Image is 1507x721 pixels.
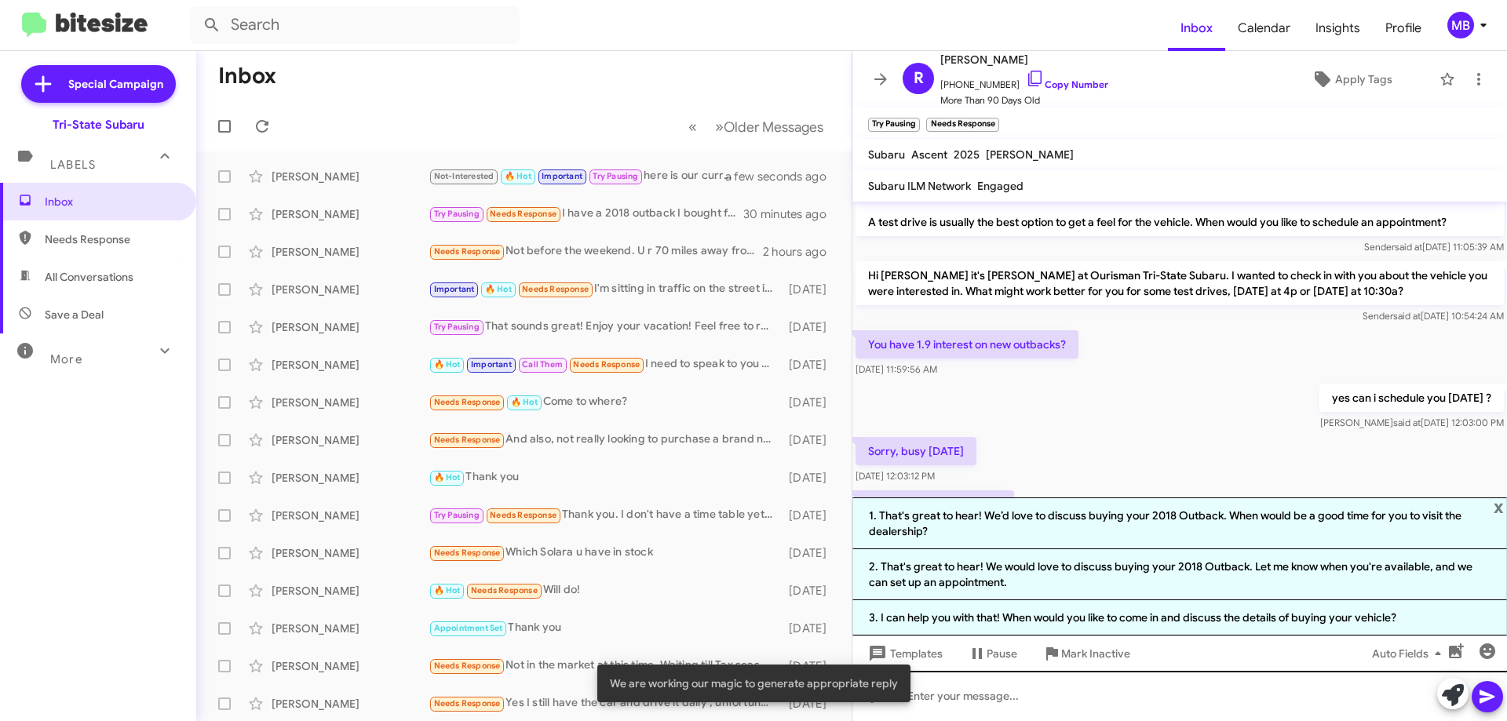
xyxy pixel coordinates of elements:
div: [DATE] [781,319,839,335]
div: [DATE] [781,357,839,373]
h1: Inbox [218,64,276,89]
button: Mark Inactive [1030,639,1143,668]
div: [PERSON_NAME] [272,319,429,335]
span: said at [1393,310,1421,322]
span: 🔥 Hot [434,472,461,482]
span: Subaru ILM Network [868,179,971,193]
span: 🔥 Hot [485,284,512,294]
span: Labels [50,158,96,172]
div: And also, not really looking to purchase a brand new vehicle, I'm looking for a used, with reason... [429,431,781,449]
span: Ascent [911,147,947,162]
span: Needs Response [490,510,556,520]
span: said at [1395,241,1422,253]
div: [PERSON_NAME] [272,206,429,222]
div: Not before the weekend. U r 70 miles away from me [429,242,763,260]
a: Calendar [1225,5,1303,51]
span: [PERSON_NAME] [986,147,1074,162]
button: Next [706,111,833,143]
p: Hi [PERSON_NAME] it's [PERSON_NAME] at Ourisman Tri-State Subaru. I wanted to check in with you a... [856,261,1504,305]
div: [DATE] [781,395,839,410]
a: Inbox [1168,5,1225,51]
span: Try Pausing [434,322,480,332]
div: [PERSON_NAME] [272,621,429,636]
span: Needs Response [522,284,589,294]
span: Apply Tags [1335,65,1392,93]
span: Needs Response [434,698,501,708]
span: said at [1393,417,1421,428]
span: Profile [1373,5,1434,51]
div: 2 hours ago [763,244,839,260]
li: 3. I can help you with that! When would you like to come in and discuss the details of buying you... [852,600,1507,635]
a: Insights [1303,5,1373,51]
span: Important [542,171,582,181]
span: Try Pausing [434,209,480,219]
div: [PERSON_NAME] [272,395,429,410]
span: Needs Response [434,435,501,445]
small: Needs Response [926,118,998,132]
p: Let me check my schedule [856,490,1014,519]
li: 1. That's great to hear! We’d love to discuss buying your 2018 Outback. When would be a good time... [852,497,1507,549]
div: Come to where? [429,393,781,411]
span: [PERSON_NAME] [940,50,1108,69]
span: More Than 90 Days Old [940,93,1108,108]
span: [PERSON_NAME] [DATE] 12:03:00 PM [1320,417,1504,428]
li: 2. That's great to hear! We would love to discuss buying your 2018 Outback. Let me know when you'... [852,549,1507,600]
div: [DATE] [781,583,839,599]
div: [PERSON_NAME] [272,583,429,599]
button: Previous [679,111,706,143]
div: I'm sitting in traffic on the street in front ofof dealership [429,280,781,298]
span: Needs Response [471,585,538,595]
span: 🔥 Hot [511,397,538,407]
span: Engaged [977,179,1024,193]
div: [PERSON_NAME] [272,470,429,486]
div: MB [1447,12,1474,38]
div: Which Solara u have in stock [429,544,781,562]
span: Needs Response [434,548,501,558]
span: 🔥 Hot [434,359,461,370]
span: Mark Inactive [1061,639,1130,668]
span: [DATE] 11:59:56 AM [856,363,937,375]
span: All Conversations [45,269,133,285]
span: Needs Response [45,231,178,247]
span: Save a Deal [45,307,104,322]
p: Sorry, busy [DATE] [856,437,976,465]
span: Needs Response [434,246,501,257]
div: [PERSON_NAME] [272,508,429,523]
div: a few seconds ago [745,169,839,184]
span: 🔥 Hot [434,585,461,595]
nav: Page navigation example [680,111,833,143]
div: [DATE] [781,282,839,297]
span: Special Campaign [68,76,163,92]
div: [DATE] [781,621,839,636]
div: Thank you [429,468,781,486]
div: That sounds great! Enjoy your vacation! Feel free to reach out when you're back, and we can set u... [429,318,781,336]
span: Older Messages [724,118,823,136]
div: [PERSON_NAME] [272,545,429,561]
div: [DATE] [781,470,839,486]
div: here is our current inventory let us know if you see anything ?[URL][DOMAIN_NAME] [429,167,745,185]
span: « [688,117,697,137]
span: Sender [DATE] 10:54:24 AM [1363,310,1504,322]
span: More [50,352,82,366]
small: Try Pausing [868,118,920,132]
button: MB [1434,12,1490,38]
span: We are working our magic to generate appropriate reply [610,675,898,691]
div: [PERSON_NAME] [272,169,429,184]
span: Needs Response [434,661,501,671]
a: Copy Number [1026,78,1108,90]
span: » [715,117,724,137]
span: Pause [987,639,1017,668]
button: Pause [955,639,1030,668]
span: 2025 [954,147,980,162]
div: Thank you [429,619,781,637]
button: Templates [852,639,955,668]
a: Special Campaign [21,65,176,103]
span: [PHONE_NUMBER] [940,69,1108,93]
div: [DATE] [781,545,839,561]
div: [PERSON_NAME] [272,357,429,373]
span: R [914,66,924,91]
div: I need to speak to you call me when you get this message [429,355,781,373]
span: Auto Fields [1372,639,1447,668]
